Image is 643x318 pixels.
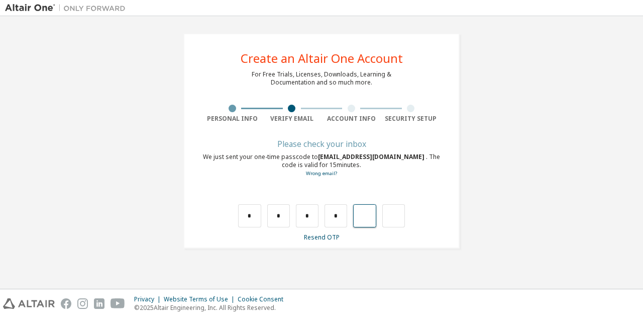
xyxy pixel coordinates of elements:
div: Please check your inbox [202,141,441,147]
img: instagram.svg [77,298,88,309]
span: [EMAIL_ADDRESS][DOMAIN_NAME] [318,152,426,161]
a: Resend OTP [304,233,340,242]
div: Create an Altair One Account [241,52,403,64]
div: Account Info [321,115,381,123]
p: © 2025 Altair Engineering, Inc. All Rights Reserved. [134,303,289,312]
div: We just sent your one-time passcode to . The code is valid for 15 minutes. [202,153,441,178]
div: Security Setup [381,115,441,123]
img: Altair One [5,3,131,13]
img: linkedin.svg [94,298,104,309]
img: altair_logo.svg [3,298,55,309]
div: Verify Email [262,115,322,123]
div: Cookie Consent [238,295,289,303]
a: Go back to the registration form [306,170,337,177]
div: For Free Trials, Licenses, Downloads, Learning & Documentation and so much more. [252,70,391,87]
img: youtube.svg [111,298,125,309]
div: Website Terms of Use [164,295,238,303]
div: Privacy [134,295,164,303]
img: facebook.svg [61,298,71,309]
div: Personal Info [202,115,262,123]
